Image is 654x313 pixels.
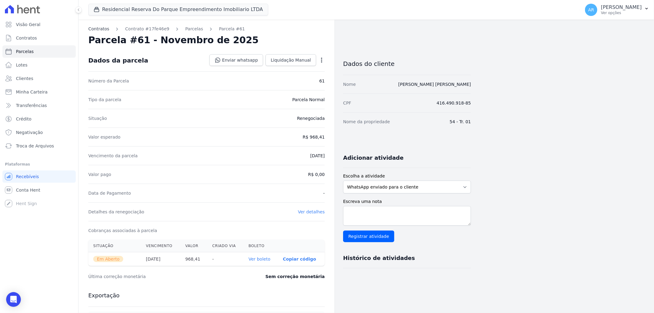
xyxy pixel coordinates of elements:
[207,252,243,266] th: -
[125,26,169,32] a: Contrato #17fe46e9
[298,209,325,214] a: Ver detalhes
[2,45,76,58] a: Parcelas
[16,116,32,122] span: Crédito
[16,129,43,136] span: Negativação
[16,21,40,28] span: Visão Geral
[207,240,243,252] th: Criado via
[343,100,351,106] dt: CPF
[343,60,471,67] h3: Dados do cliente
[88,227,157,234] dt: Cobranças associadas à parcela
[266,54,316,66] a: Liquidação Manual
[88,240,141,252] th: Situação
[16,187,40,193] span: Conta Hent
[88,97,121,103] dt: Tipo da parcela
[588,8,594,12] span: AR
[2,113,76,125] a: Crédito
[141,240,181,252] th: Vencimento
[283,257,316,261] button: Copiar código
[88,115,107,121] dt: Situação
[88,273,228,280] dt: Última correção monetária
[580,1,654,18] button: AR [PERSON_NAME] Ver opções
[450,119,471,125] dd: 54 - Tr. 01
[88,26,325,32] nav: Breadcrumb
[266,273,325,280] dd: Sem correção monetária
[16,62,28,68] span: Lotes
[88,57,148,64] div: Dados da parcela
[88,134,120,140] dt: Valor esperado
[16,174,39,180] span: Recebíveis
[180,240,207,252] th: Valor
[6,292,21,307] div: Open Intercom Messenger
[297,115,325,121] dd: Renegociada
[16,89,48,95] span: Minha Carteira
[2,140,76,152] a: Troca de Arquivos
[209,54,263,66] a: Enviar whatsapp
[343,119,390,125] dt: Nome da propriedade
[93,256,123,262] span: Em Aberto
[88,35,259,46] h2: Parcela #61 - Novembro de 2025
[2,18,76,31] a: Visão Geral
[2,99,76,112] a: Transferências
[601,10,642,15] p: Ver opções
[88,209,144,215] dt: Detalhes da renegociação
[2,126,76,139] a: Negativação
[343,154,403,162] h3: Adicionar atividade
[319,78,325,84] dd: 61
[16,48,34,55] span: Parcelas
[16,102,47,109] span: Transferências
[88,78,129,84] dt: Número da Parcela
[244,240,278,252] th: Boleto
[308,171,325,177] dd: R$ 0,00
[88,292,325,299] h3: Exportação
[323,190,325,196] dd: -
[398,82,471,87] a: [PERSON_NAME] [PERSON_NAME]
[180,252,207,266] th: 968,41
[141,252,181,266] th: [DATE]
[16,75,33,82] span: Clientes
[343,254,415,262] h3: Histórico de atividades
[2,86,76,98] a: Minha Carteira
[88,190,131,196] dt: Data de Pagamento
[343,198,471,205] label: Escreva uma nota
[16,143,54,149] span: Troca de Arquivos
[88,4,268,15] button: Residencial Reserva Do Parque Empreendimento Imobiliario LTDA
[271,57,311,63] span: Liquidação Manual
[2,72,76,85] a: Clientes
[88,153,138,159] dt: Vencimento da parcela
[219,26,245,32] a: Parcela #61
[249,257,270,261] a: Ver boleto
[292,97,325,103] dd: Parcela Normal
[5,161,73,168] div: Plataformas
[343,81,356,87] dt: Nome
[2,32,76,44] a: Contratos
[601,4,642,10] p: [PERSON_NAME]
[185,26,203,32] a: Parcelas
[88,171,111,177] dt: Valor pago
[303,134,325,140] dd: R$ 968,41
[88,26,109,32] a: Contratos
[2,59,76,71] a: Lotes
[2,170,76,183] a: Recebíveis
[2,184,76,196] a: Conta Hent
[343,173,471,179] label: Escolha a atividade
[16,35,37,41] span: Contratos
[343,231,394,242] input: Registrar atividade
[310,153,325,159] dd: [DATE]
[437,100,471,106] dd: 416.490.918-85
